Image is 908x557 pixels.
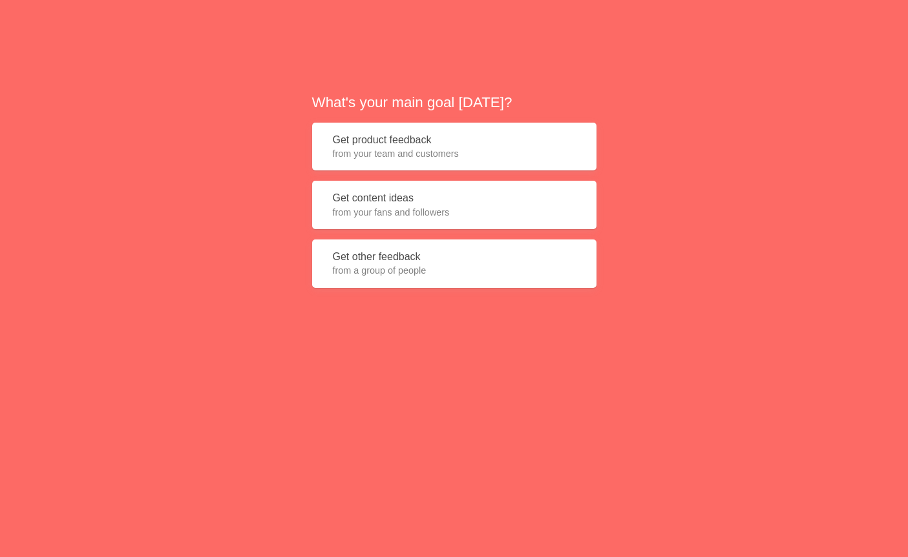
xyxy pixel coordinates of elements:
[333,147,576,160] span: from your team and customers
[312,92,597,112] h2: What's your main goal [DATE]?
[312,181,597,229] button: Get content ideasfrom your fans and followers
[312,123,597,171] button: Get product feedbackfrom your team and customers
[333,264,576,277] span: from a group of people
[333,206,576,219] span: from your fans and followers
[312,239,597,288] button: Get other feedbackfrom a group of people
